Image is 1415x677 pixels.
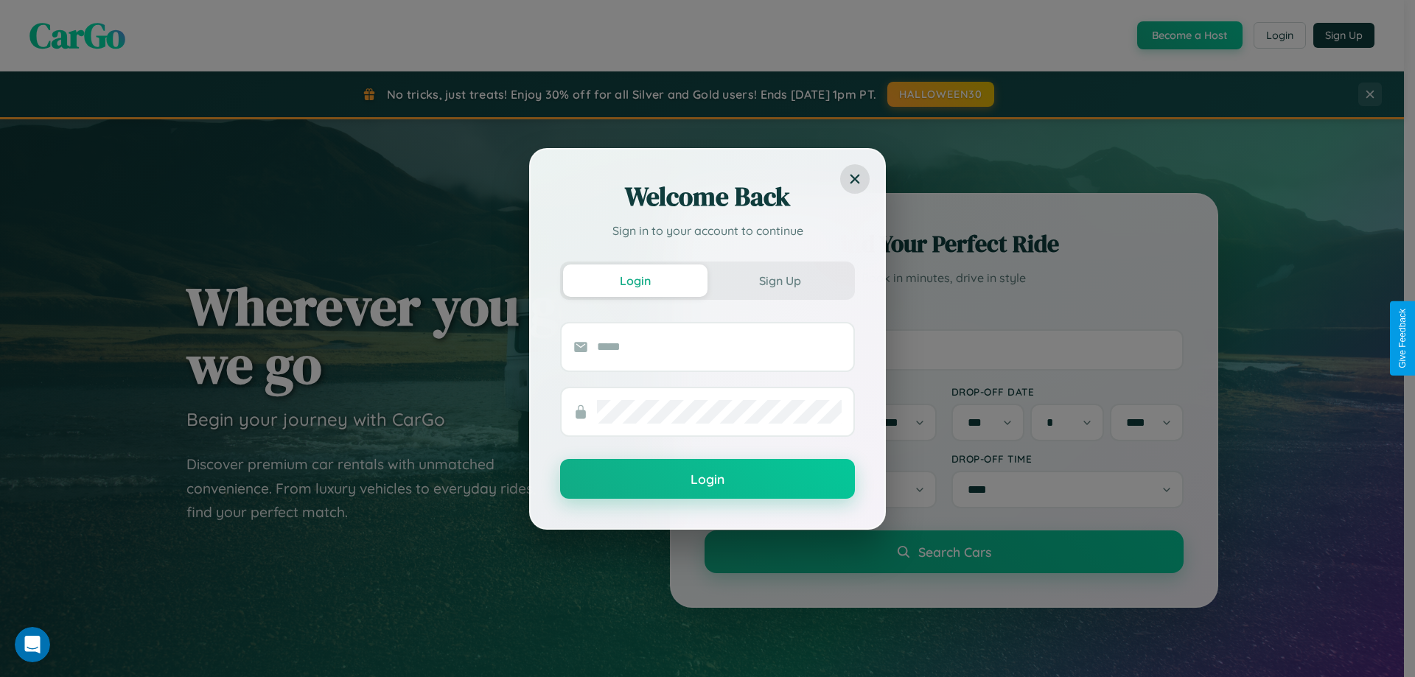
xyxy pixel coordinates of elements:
[15,627,50,662] iframe: Intercom live chat
[560,222,855,239] p: Sign in to your account to continue
[560,179,855,214] h2: Welcome Back
[560,459,855,499] button: Login
[1397,309,1408,368] div: Give Feedback
[707,264,852,297] button: Sign Up
[563,264,707,297] button: Login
